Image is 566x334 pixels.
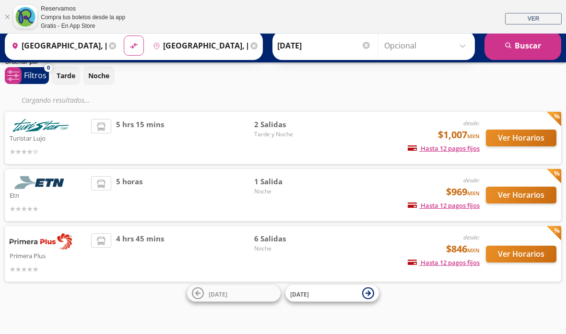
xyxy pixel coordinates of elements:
[10,250,86,261] p: Primera Plus
[116,176,142,214] span: 5 horas
[446,242,480,256] span: $846
[10,132,86,143] p: Turistar Lujo
[57,71,75,81] p: Tarde
[254,176,321,187] span: 1 Salida
[467,132,480,140] small: MXN
[10,176,72,189] img: Etn
[254,130,321,139] span: Tarde y Noche
[116,119,164,157] span: 5 hrs 15 mins
[408,201,480,210] span: Hasta 12 pagos fijos
[24,70,47,81] p: Filtros
[277,34,371,58] input: Elegir Fecha
[505,13,562,24] a: VER
[463,119,480,127] em: desde:
[5,67,49,84] button: 0Filtros
[10,233,72,250] img: Primera Plus
[47,64,50,72] span: 0
[41,13,125,22] div: Compra tus boletos desde la app
[484,31,561,60] button: Buscar
[528,15,540,22] span: VER
[209,290,227,298] span: [DATE]
[88,71,109,81] p: Noche
[187,285,281,302] button: [DATE]
[254,119,321,130] span: 2 Salidas
[486,187,556,203] button: Ver Horarios
[467,190,480,197] small: MXN
[149,34,248,58] input: Buscar Destino
[486,246,556,262] button: Ver Horarios
[83,66,115,85] button: Noche
[8,34,106,58] input: Buscar Origen
[41,4,125,13] div: Reservamos
[254,244,321,253] span: Noche
[4,14,10,20] a: Cerrar
[438,128,480,142] span: $1,007
[10,189,86,201] p: Etn
[408,258,480,267] span: Hasta 12 pagos fijos
[290,290,309,298] span: [DATE]
[467,247,480,254] small: MXN
[486,130,556,146] button: Ver Horarios
[463,233,480,241] em: desde:
[463,176,480,184] em: desde:
[41,22,125,30] div: Gratis - En App Store
[116,233,164,274] span: 4 hrs 45 mins
[408,144,480,153] span: Hasta 12 pagos fijos
[22,95,90,105] em: Cargando resultados ...
[10,119,72,132] img: Turistar Lujo
[384,34,470,58] input: Opcional
[285,285,379,302] button: [DATE]
[446,185,480,199] span: $969
[51,66,81,85] button: Tarde
[254,233,321,244] span: 6 Salidas
[254,187,321,196] span: Noche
